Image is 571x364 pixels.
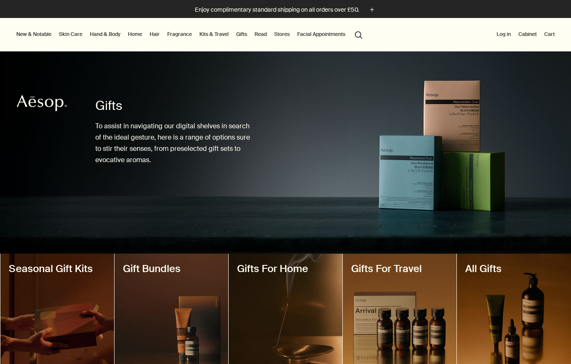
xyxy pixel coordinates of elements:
button: New & Notable [15,29,53,39]
button: Open search [351,26,366,42]
button: Log in [495,29,512,39]
a: Facial Appointments [296,29,347,39]
a: Hair [148,29,161,39]
h2: All Gifts [465,262,562,275]
p: To assist in navigating our digital shelves in search of the ideal gesture, here is a range of op... [95,120,252,166]
h2: Gifts For Home [237,262,334,275]
h2: Gifts For Travel [351,262,448,275]
svg: Aesop [17,95,67,112]
nav: primary [15,18,366,51]
a: Kits & Travel [198,29,230,39]
button: Stores [273,29,291,39]
a: Home [126,29,144,39]
a: Skin Care [57,29,84,39]
a: Hand & Body [88,29,122,39]
a: Cabinet [517,29,538,39]
button: Cart [543,29,556,39]
a: Gifts [235,29,249,39]
nav: supplementary [495,18,556,51]
h2: Gift Bundles [123,262,220,275]
h2: Seasonal Gift Kits [9,262,106,275]
button: Enjoy complimentary standard shipping on all orders over £50. [195,5,377,15]
a: Aesop [15,93,69,116]
h1: Gifts [95,97,252,114]
p: Enjoy complimentary standard shipping on all orders over £50. [195,5,359,14]
a: Read [253,29,268,39]
a: Fragrance [166,29,194,39]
